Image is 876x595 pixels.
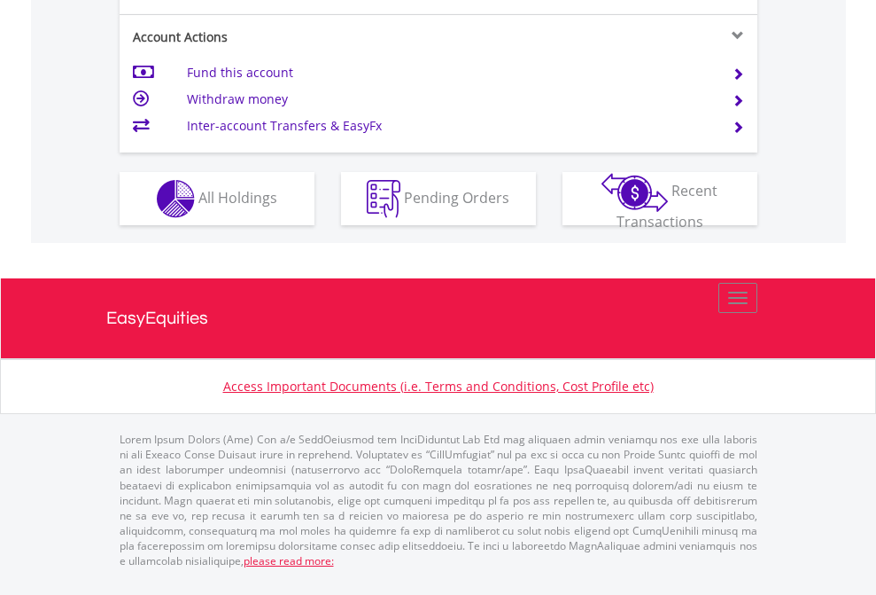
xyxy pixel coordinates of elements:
[120,432,757,568] p: Lorem Ipsum Dolors (Ame) Con a/e SeddOeiusmod tem InciDiduntut Lab Etd mag aliquaen admin veniamq...
[198,187,277,207] span: All Holdings
[367,180,400,218] img: pending_instructions-wht.png
[157,180,195,218] img: holdings-wht.png
[187,86,710,113] td: Withdraw money
[244,553,334,568] a: please read more:
[223,378,654,395] a: Access Important Documents (i.e. Terms and Conditions, Cost Profile etc)
[601,173,668,212] img: transactions-zar-wht.png
[187,113,710,139] td: Inter-account Transfers & EasyFx
[341,172,536,225] button: Pending Orders
[106,278,771,358] a: EasyEquities
[120,28,438,46] div: Account Actions
[187,59,710,86] td: Fund this account
[120,172,314,225] button: All Holdings
[404,187,509,207] span: Pending Orders
[562,172,757,225] button: Recent Transactions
